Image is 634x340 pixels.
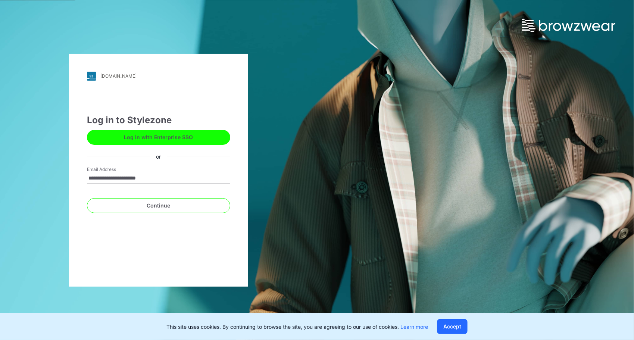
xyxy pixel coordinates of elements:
[100,73,137,79] div: [DOMAIN_NAME]
[87,72,96,81] img: stylezone-logo.562084cfcfab977791bfbf7441f1a819.svg
[87,130,230,145] button: Log in with Enterprise SSO
[150,153,167,161] div: or
[87,198,230,213] button: Continue
[522,19,615,32] img: browzwear-logo.e42bd6dac1945053ebaf764b6aa21510.svg
[87,166,139,173] label: Email Address
[400,324,428,330] a: Learn more
[87,113,230,127] div: Log in to Stylezone
[437,319,468,334] button: Accept
[87,72,230,81] a: [DOMAIN_NAME]
[166,323,428,331] p: This site uses cookies. By continuing to browse the site, you are agreeing to our use of cookies.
